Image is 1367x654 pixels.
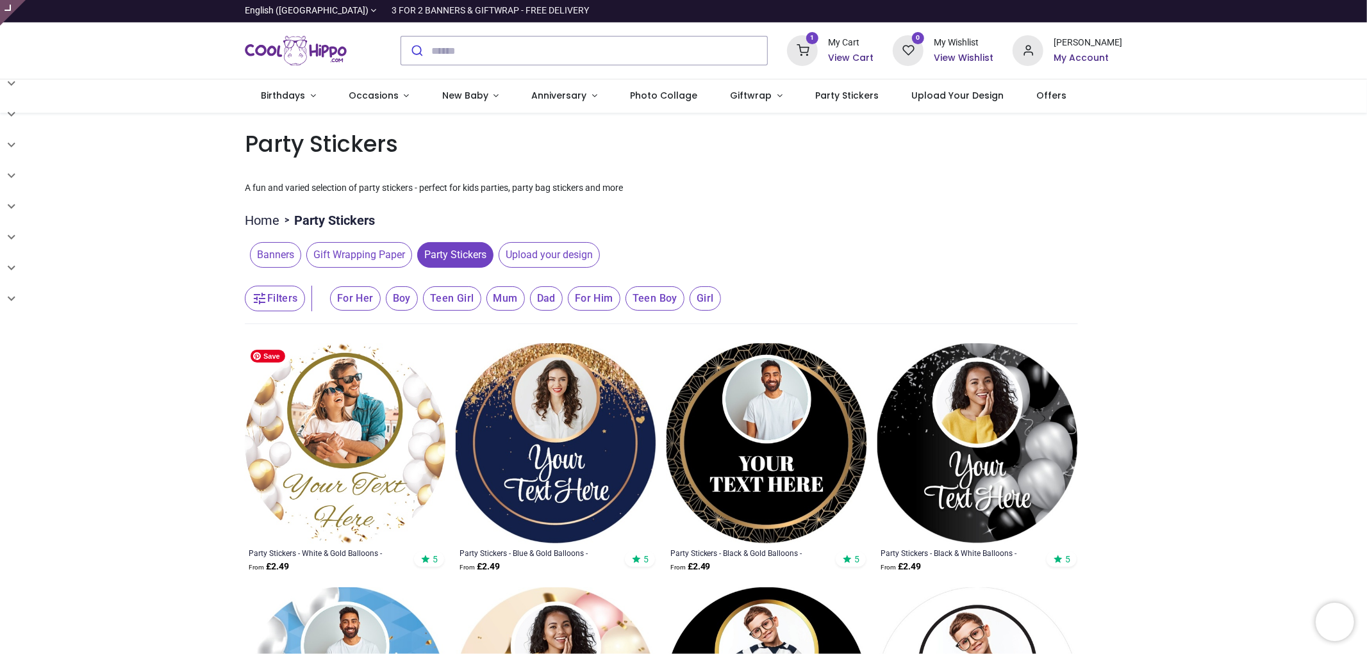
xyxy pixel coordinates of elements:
a: 1 [787,45,818,55]
a: Logo of Cool Hippo [245,33,347,69]
button: Upload your design [493,242,600,268]
iframe: Customer reviews powered by Trustpilot [853,4,1122,17]
span: Party Stickers [815,89,879,102]
span: Birthdays [261,89,305,102]
strong: £ 2.49 [460,560,500,573]
span: New Baby [442,89,488,102]
div: My Cart [828,37,874,49]
span: For Her [330,286,381,311]
span: Anniversary [532,89,587,102]
span: 5 [433,553,438,565]
button: Gift Wrapping Paper [301,242,412,268]
span: Teen Girl [423,286,481,311]
span: From [460,564,475,571]
h1: Party Stickers [245,128,1123,159]
a: View Wishlist [934,52,993,65]
span: Boy [386,286,418,311]
p: A fun and varied selection of party stickers - perfect for kids parties, party bag stickers and more [245,182,1123,195]
sup: 1 [806,32,818,44]
button: Filters [245,286,305,311]
a: Home [245,211,279,229]
a: My Account [1054,52,1122,65]
a: Occasions [332,79,426,113]
span: > [279,214,294,227]
span: 5 [643,553,649,565]
a: Anniversary [515,79,614,113]
span: Giftwrap [730,89,772,102]
span: Banners [250,242,301,268]
a: Birthdays [245,79,333,113]
div: 3 FOR 2 BANNERS & GIFTWRAP - FREE DELIVERY [392,4,589,17]
span: Teen Boy [626,286,684,311]
img: Personalised Party Stickers - Blue & Gold Balloons - Custom Text - 1 Photo Upload [456,343,656,544]
img: Cool Hippo [245,33,347,69]
span: From [670,564,686,571]
img: Personalised Party Stickers - Black & White Balloons - Custom Text - 1 Photo [877,343,1078,544]
span: Gift Wrapping Paper [306,242,412,268]
a: New Baby [426,79,515,113]
a: Party Stickers - White & Gold Balloons - Custom Text [249,548,403,558]
div: [PERSON_NAME] [1054,37,1122,49]
span: Mum [486,286,525,311]
span: From [249,564,264,571]
a: Party Stickers - Black & Gold Balloons - Custom Text [670,548,825,558]
button: Party Stickers [412,242,493,268]
span: 5 [1065,553,1070,565]
li: Party Stickers [279,211,375,229]
span: Upload your design [499,242,600,268]
a: View Cart [828,52,874,65]
a: Giftwrap [714,79,799,113]
a: 0 [893,45,924,55]
span: From [881,564,897,571]
span: Girl [690,286,721,311]
span: Upload Your Design [911,89,1004,102]
div: My Wishlist [934,37,993,49]
iframe: Brevo live chat [1316,603,1354,641]
span: Save [251,350,285,363]
strong: £ 2.49 [670,560,711,573]
span: Photo Collage [630,89,697,102]
span: Party Stickers [417,242,493,268]
img: Personalised Party Stickers - Black & Gold Balloons - Custom Text - 1 Photo Upload [667,343,867,544]
strong: £ 2.49 [881,560,922,573]
span: Occasions [349,89,399,102]
a: Party Stickers - Black & White Balloons - Custom Text [881,548,1036,558]
img: Personalised Party Stickers - White & Gold Balloons - Custom Text - 1 Photo Upload [245,343,445,544]
button: Submit [401,37,431,65]
span: Offers [1037,89,1067,102]
a: English ([GEOGRAPHIC_DATA]) [245,4,377,17]
span: Dad [530,286,563,311]
span: 5 [854,553,859,565]
span: For Him [568,286,620,311]
button: Banners [245,242,301,268]
strong: £ 2.49 [249,560,289,573]
sup: 0 [912,32,924,44]
a: Party Stickers - Blue & Gold Balloons - Custom Text [460,548,614,558]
